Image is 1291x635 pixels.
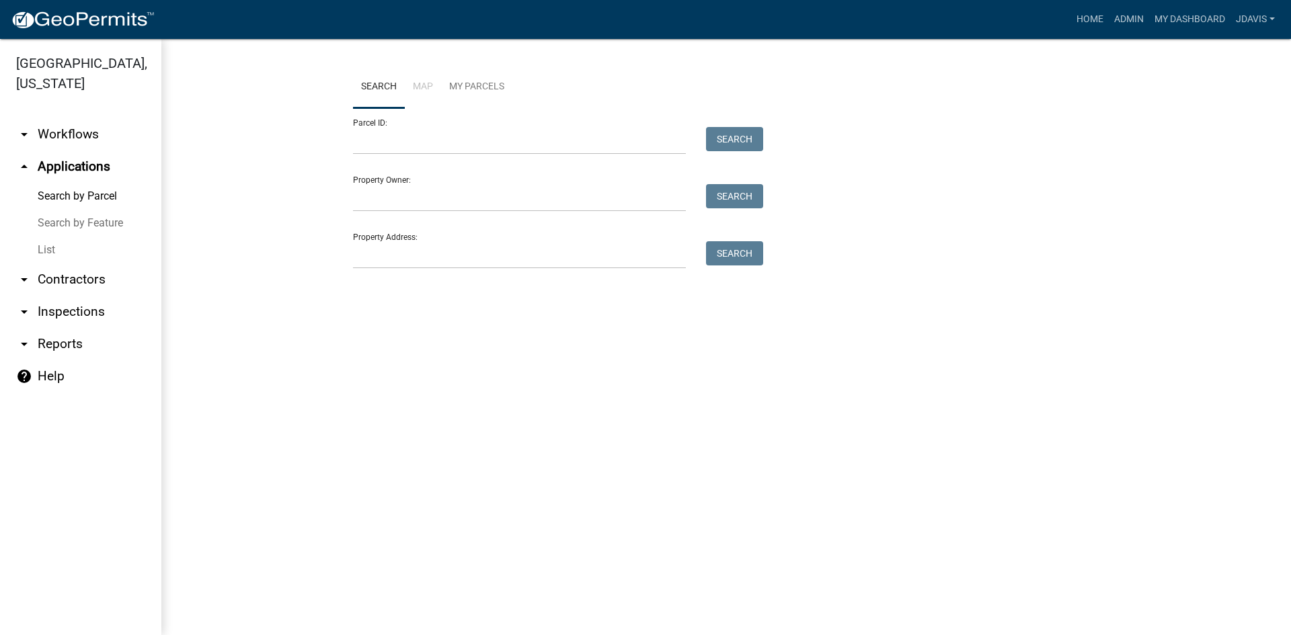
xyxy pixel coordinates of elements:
a: Home [1071,7,1109,32]
i: arrow_drop_down [16,336,32,352]
a: My Dashboard [1149,7,1230,32]
a: My Parcels [441,66,512,109]
a: Admin [1109,7,1149,32]
i: arrow_drop_up [16,159,32,175]
i: help [16,368,32,384]
button: Search [706,241,763,265]
a: Search [353,66,405,109]
button: Search [706,127,763,151]
i: arrow_drop_down [16,126,32,142]
a: jdavis [1230,7,1280,32]
button: Search [706,184,763,208]
i: arrow_drop_down [16,271,32,288]
i: arrow_drop_down [16,304,32,320]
